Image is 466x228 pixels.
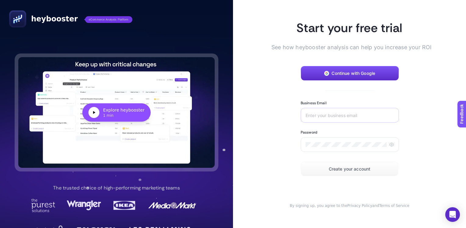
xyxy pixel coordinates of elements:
img: Purest [31,199,56,212]
input: Enter your business email [306,113,394,118]
img: Wrangler [67,199,101,212]
a: Privacy Policy [347,204,372,208]
span: Continue with Google [332,71,375,76]
span: heybooster [31,14,78,24]
img: MediaMarkt [148,199,197,212]
div: and [281,203,418,208]
a: Terms of Service [379,204,409,208]
span: See how heybooster analysis can help you increase your ROI [271,43,418,51]
div: Open Intercom Messenger [445,207,460,222]
div: 1 min [103,113,145,118]
div: Explore heybooster [103,107,145,113]
button: Create your account [301,162,398,176]
span: By signing up, you agree to the [290,204,347,208]
span: Feedback [4,2,23,7]
label: Password [301,130,317,135]
p: The trusted choice of high-performing marketing teams [53,184,180,192]
a: heyboostereCommerce Analysis Platform [9,10,132,28]
img: Ikea [112,199,137,212]
span: Create your account [329,167,371,171]
button: Explore heybooster1 min [18,57,215,168]
button: Continue with Google [301,66,399,81]
span: eCommerce Analysis Platform [85,16,132,23]
label: Business Email [301,101,327,105]
h1: Start your free trial [281,20,418,36]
